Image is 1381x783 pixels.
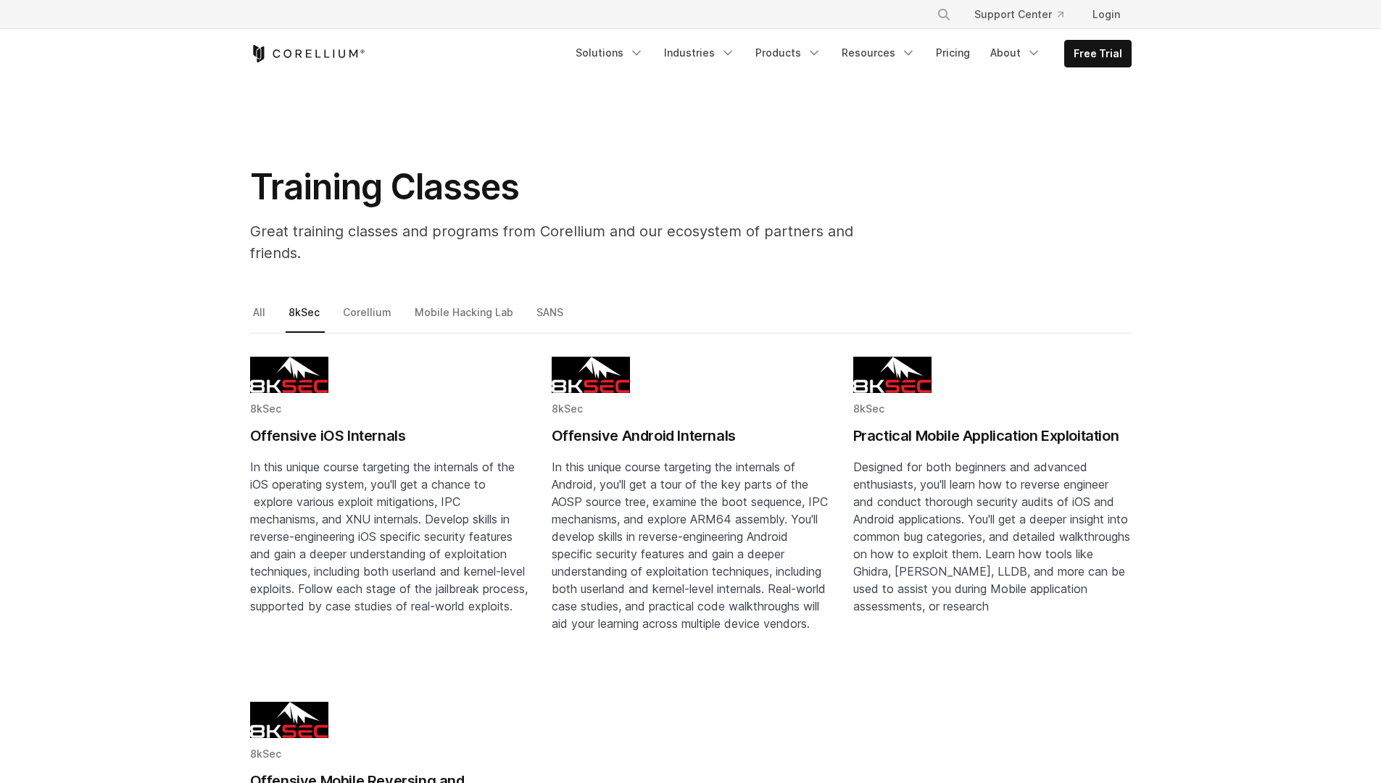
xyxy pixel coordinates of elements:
a: SANS [534,303,568,333]
a: Resources [833,40,924,66]
span: 8kSec [552,402,583,415]
p: Great training classes and programs from Corellium and our ecosystem of partners and friends. [250,220,903,264]
a: Pricing [927,40,979,66]
div: Navigation Menu [919,1,1132,28]
a: Solutions [567,40,652,66]
img: 8KSEC logo [250,357,328,393]
span: Designed for both beginners and advanced enthusiasts, you'll learn how to reverse engineer and co... [853,460,1130,613]
a: Login [1081,1,1132,28]
span: 8kSec [250,747,281,760]
a: Corellium Home [250,45,365,62]
img: 8KSEC logo [250,702,328,738]
a: Blog post summary: Offensive Android Internals [552,357,830,679]
a: Blog post summary: Offensive iOS Internals [250,357,528,679]
span: 8kSec [250,402,281,415]
h1: Training Classes [250,165,903,209]
a: Mobile Hacking Lab [412,303,518,333]
a: Support Center [963,1,1075,28]
h2: Practical Mobile Application Exploitation [853,425,1132,447]
a: About [982,40,1050,66]
a: 8kSec [286,303,325,333]
a: Blog post summary: Practical Mobile Application Exploitation [853,357,1132,679]
a: Free Trial [1065,41,1131,67]
span: 8kSec [853,402,884,415]
a: All [250,303,270,333]
a: Products [747,40,830,66]
a: Industries [655,40,744,66]
h2: Offensive Android Internals [552,425,830,447]
h2: Offensive iOS Internals [250,425,528,447]
a: Corellium [340,303,397,333]
img: 8KSEC logo [552,357,630,393]
img: 8KSEC logo [853,357,932,393]
span: In this unique course targeting the internals of the iOS operating system, you'll get a chance to... [250,460,528,613]
div: Navigation Menu [567,40,1132,67]
button: Search [931,1,957,28]
span: In this unique course targeting the internals of Android, you'll get a tour of the key parts of t... [552,460,828,631]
